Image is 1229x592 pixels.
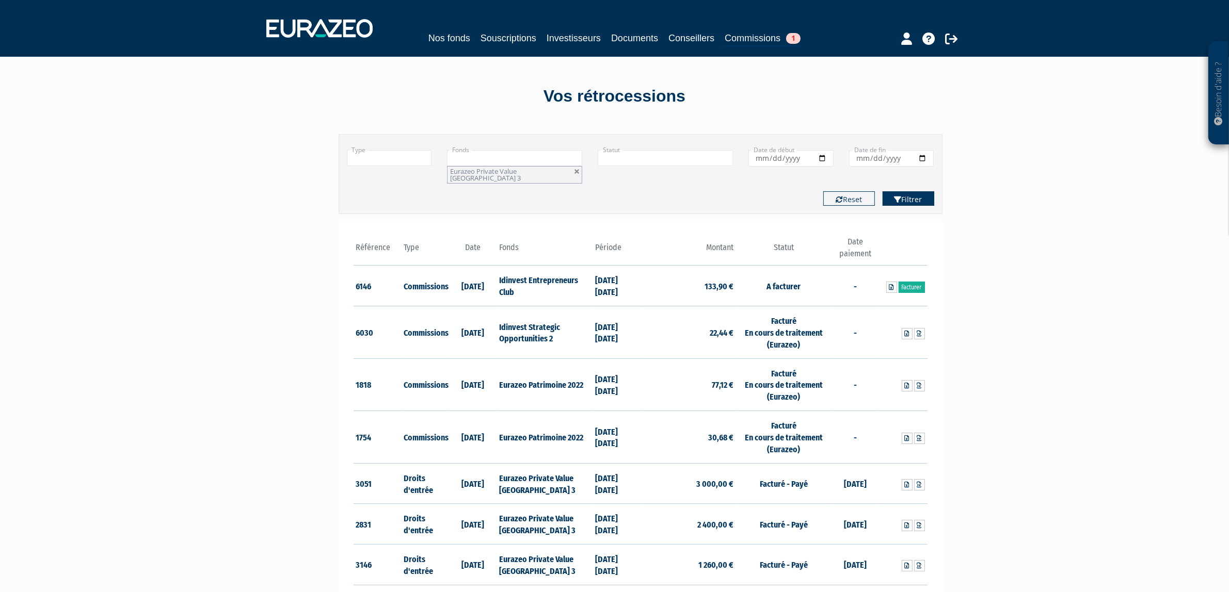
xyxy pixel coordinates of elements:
[593,236,641,266] th: Période
[449,411,497,464] td: [DATE]
[593,545,641,585] td: [DATE] [DATE]
[497,236,592,266] th: Fonds
[593,306,641,359] td: [DATE] [DATE]
[354,358,402,411] td: 1818
[832,504,880,545] td: [DATE]
[736,358,832,411] td: Facturé En cours de traitement (Eurazeo)
[401,463,449,504] td: Droits d'entrée
[449,504,497,545] td: [DATE]
[832,545,880,585] td: [DATE]
[449,236,497,266] th: Date
[449,463,497,504] td: [DATE]
[449,266,497,306] td: [DATE]
[736,504,832,545] td: Facturé - Payé
[641,545,736,585] td: 1 260,00 €
[641,411,736,464] td: 30,68 €
[354,236,402,266] th: Référence
[547,31,601,45] a: Investisseurs
[786,33,801,44] span: 1
[736,411,832,464] td: Facturé En cours de traitement (Eurazeo)
[725,31,801,47] a: Commissions1
[481,31,536,45] a: Souscriptions
[736,266,832,306] td: A facturer
[832,411,880,464] td: -
[401,545,449,585] td: Droits d'entrée
[832,358,880,411] td: -
[497,266,592,306] td: Idinvest Entrepreneurs Club
[321,85,909,108] div: Vos rétrocessions
[823,191,875,206] button: Reset
[832,266,880,306] td: -
[497,545,592,585] td: Eurazeo Private Value [GEOGRAPHIC_DATA] 3
[401,266,449,306] td: Commissions
[736,306,832,359] td: Facturé En cours de traitement (Eurazeo)
[401,306,449,359] td: Commissions
[428,31,470,45] a: Nos fonds
[449,358,497,411] td: [DATE]
[736,236,832,266] th: Statut
[593,411,641,464] td: [DATE] [DATE]
[641,266,736,306] td: 133,90 €
[497,358,592,411] td: Eurazeo Patrimoine 2022
[266,19,373,38] img: 1732889491-logotype_eurazeo_blanc_rvb.png
[641,504,736,545] td: 2 400,00 €
[641,236,736,266] th: Montant
[354,545,402,585] td: 3146
[1213,47,1225,140] p: Besoin d'aide ?
[450,167,521,183] span: Eurazeo Private Value [GEOGRAPHIC_DATA] 3
[668,31,714,45] a: Conseillers
[354,463,402,504] td: 3051
[832,236,880,266] th: Date paiement
[593,463,641,504] td: [DATE] [DATE]
[883,191,934,206] button: Filtrer
[641,358,736,411] td: 77,12 €
[641,463,736,504] td: 3 000,00 €
[736,545,832,585] td: Facturé - Payé
[899,282,925,293] a: Facturer
[593,266,641,306] td: [DATE] [DATE]
[736,463,832,504] td: Facturé - Payé
[401,504,449,545] td: Droits d'entrée
[354,266,402,306] td: 6146
[832,306,880,359] td: -
[401,358,449,411] td: Commissions
[641,306,736,359] td: 22,44 €
[401,236,449,266] th: Type
[354,306,402,359] td: 6030
[497,411,592,464] td: Eurazeo Patrimoine 2022
[354,411,402,464] td: 1754
[497,463,592,504] td: Eurazeo Private Value [GEOGRAPHIC_DATA] 3
[593,358,641,411] td: [DATE] [DATE]
[497,306,592,359] td: Idinvest Strategic Opportunities 2
[611,31,658,45] a: Documents
[401,411,449,464] td: Commissions
[449,306,497,359] td: [DATE]
[593,504,641,545] td: [DATE] [DATE]
[354,504,402,545] td: 2831
[449,545,497,585] td: [DATE]
[832,463,880,504] td: [DATE]
[497,504,592,545] td: Eurazeo Private Value [GEOGRAPHIC_DATA] 3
